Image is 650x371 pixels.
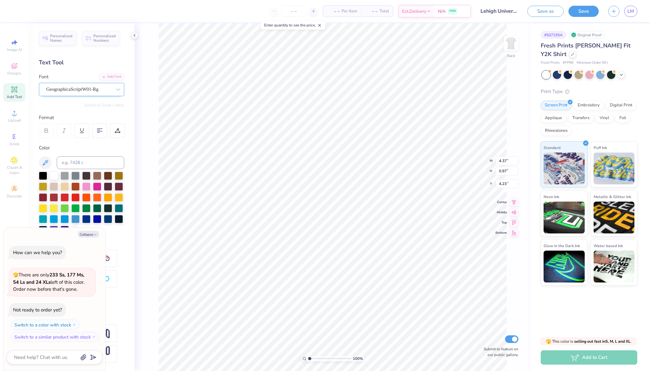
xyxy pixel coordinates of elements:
[438,8,445,15] span: N/A
[7,47,22,52] span: Image AI
[624,6,637,17] a: LM
[544,202,585,233] img: Neon Ink
[596,113,613,123] div: Vinyl
[13,272,18,278] span: 🫣
[544,144,560,151] span: Standard
[39,114,125,121] div: Format
[353,356,363,361] span: 100 %
[261,21,325,30] div: Enter quantity to see the price.
[568,113,594,123] div: Transfers
[13,249,62,256] div: How can we help you?
[606,101,637,110] div: Digital Print
[577,60,609,66] span: Minimum Order: 50 +
[541,113,566,123] div: Applique
[627,8,634,15] span: LM
[78,231,99,238] button: Collapse
[574,339,631,344] strong: selling out fast in S, M, L and XL
[327,8,340,15] span: – –
[3,165,25,175] span: Clipart & logos
[50,34,73,43] span: Personalized Names
[574,101,604,110] div: Embroidery
[541,101,572,110] div: Screen Print
[11,332,99,342] button: Switch to a similar product with stock
[541,126,572,136] div: Rhinestones
[505,37,517,50] img: Back
[84,103,124,108] button: Switch to Greek Letters
[99,73,124,81] div: Add Font
[495,210,507,215] span: Middle
[92,335,96,339] img: Switch to a similar product with stock
[342,8,357,15] span: Per Item
[13,272,84,285] strong: 233 Ss, 177 Ms, 54 Ls and 24 XLs
[544,251,585,282] img: Glow in the Dark Ink
[13,307,62,313] div: Not ready to order yet?
[13,272,84,292] span: There are only left of this color. Order now before that's gone.
[615,113,630,123] div: Foil
[569,31,605,39] div: Original Proof
[544,153,585,184] img: Standard
[495,220,507,225] span: Top
[8,118,21,123] span: Upload
[546,339,551,345] span: 🫣
[93,34,116,43] span: Personalized Numbers
[544,193,559,200] span: Neon Ink
[72,323,76,327] img: Switch to a color with stock
[568,6,599,17] button: Save
[7,71,21,76] span: Designs
[541,42,631,58] span: Fresh Prints [PERSON_NAME] Fit Y2K Shirt
[495,200,507,204] span: Center
[563,60,574,66] span: # FP96
[594,193,631,200] span: Metallic & Glitter Ink
[11,320,80,330] button: Switch to a color with stock
[507,53,515,59] div: Back
[365,8,378,15] span: – –
[594,251,635,282] img: Water based Ink
[594,242,623,249] span: Water based Ink
[546,339,632,344] span: This color is .
[594,144,607,151] span: Puff Ink
[544,242,580,249] span: Glow in the Dark Ink
[39,58,124,67] div: Text Tool
[541,31,566,39] div: # 507195A
[39,73,48,81] label: Font
[480,346,518,358] label: Submit to feature on our public gallery.
[594,153,635,184] img: Puff Ink
[476,5,523,18] input: Untitled Design
[527,6,564,17] button: Save as
[594,202,635,233] img: Metallic & Glitter Ink
[541,60,560,66] span: Fresh Prints
[379,8,389,15] span: Total
[57,156,124,169] input: e.g. 7428 c
[39,144,124,152] div: Color
[541,88,637,95] div: Print Type
[402,8,426,15] span: Est. Delivery
[281,5,306,17] input: – –
[495,231,507,235] span: Bottom
[7,194,22,199] span: Decorate
[449,9,456,13] span: FREE
[10,141,19,146] span: Greek
[7,94,22,99] span: Add Text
